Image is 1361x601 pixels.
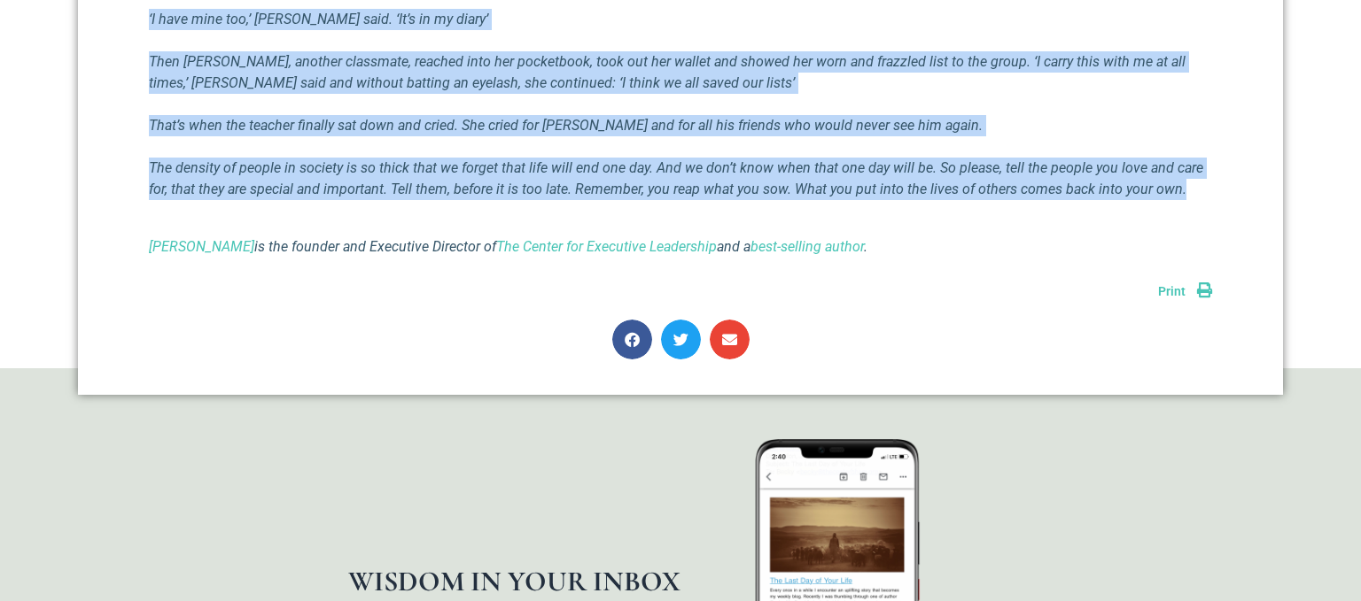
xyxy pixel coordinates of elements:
em: The density of people in society is so thick that we forget that life will end one day. And we do... [149,159,1203,197]
div: Share on facebook [612,320,652,359]
div: Share on twitter [661,320,701,359]
em: That’s when the teacher finally sat down and cried. She cried for [PERSON_NAME] and for all his f... [149,117,983,134]
em: Then [PERSON_NAME], another classmate, reached into her pocketbook, took out her wallet and showe... [149,53,1186,91]
em: ‘I have mine too,’ [PERSON_NAME] said. ‘It’s in my diary’ [149,11,488,27]
span: Print [1158,284,1186,298]
a: best-selling author [750,238,864,255]
div: Share on email [710,320,750,359]
i: is the founder and Executive Director of and a . [149,238,867,255]
a: The Center for Executive Leadership [496,238,717,255]
a: [PERSON_NAME] [149,238,254,255]
h1: WISDOM IN YOUR INBOX [69,567,680,596]
a: Print [1158,284,1212,298]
